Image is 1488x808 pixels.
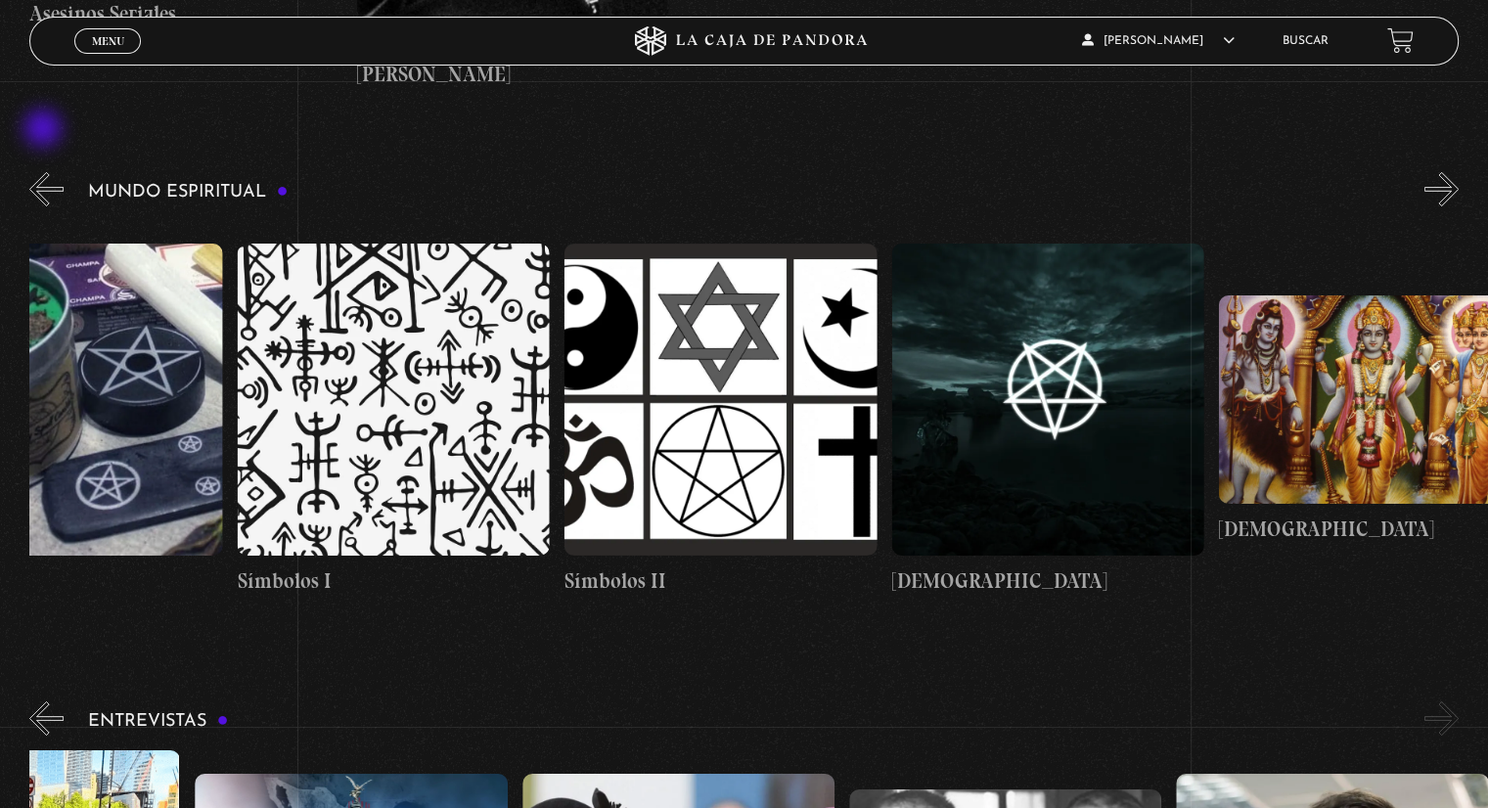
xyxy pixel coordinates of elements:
h4: [DEMOGRAPHIC_DATA] [892,565,1204,597]
button: Previous [29,172,64,206]
span: [PERSON_NAME] [1082,35,1235,47]
a: Símbolos I [238,221,550,619]
h3: Mundo Espiritual [88,183,288,202]
a: Símbolos II [564,221,877,619]
a: View your shopping cart [1387,27,1414,54]
span: Menu [92,35,124,47]
span: Cerrar [85,51,131,65]
a: [DEMOGRAPHIC_DATA] [892,221,1204,619]
a: Buscar [1283,35,1329,47]
h4: Símbolos II [564,565,877,597]
h3: Entrevistas [88,712,228,731]
button: Next [1424,172,1459,206]
button: Next [1424,701,1459,736]
button: Previous [29,701,64,736]
h4: Símbolos I [238,565,550,597]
